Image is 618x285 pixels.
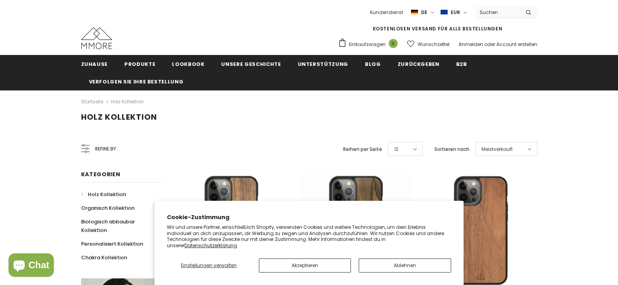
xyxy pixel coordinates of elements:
span: 0 [389,39,398,48]
input: Search Site [475,7,520,18]
span: KOSTENLOSEN VERSAND FÜR ALLE BESTELLUNGEN [373,25,503,32]
a: Zuhause [81,55,108,73]
span: Wunschzettel [418,41,450,48]
span: Blog [365,60,381,68]
a: Account erstellen [496,41,537,48]
a: Anmelden [459,41,483,48]
a: Startseite [81,97,103,106]
span: Holz Kollektion [88,191,126,198]
a: Wunschzettel [407,37,450,51]
span: Meistverkauft [482,145,513,153]
button: Ablehnen [359,258,451,273]
a: Unterstützung [298,55,348,73]
span: Zurückgeben [398,60,439,68]
span: B2B [456,60,467,68]
span: Produkte [124,60,155,68]
span: oder [484,41,495,48]
button: Akzeptieren [259,258,351,273]
a: Holz Kollektion [81,188,126,201]
span: Personalisiert Kollektion [81,240,143,248]
span: 12 [394,145,398,153]
span: Chakra Kollektion [81,254,127,261]
span: Einkaufswagen [349,41,386,48]
span: Unsere Geschichte [221,60,281,68]
a: B2B [456,55,467,73]
inbox-online-store-chat: Onlineshop-Chat von Shopify [6,253,56,279]
span: de [421,9,427,16]
a: Verfolgen Sie Ihre Bestellung [89,73,184,90]
span: Unterstützung [298,60,348,68]
a: Holz Kollektion [111,98,144,105]
a: Blog [365,55,381,73]
a: Biologisch abbaubar Kollektion [81,215,154,237]
span: Biologisch abbaubar Kollektion [81,218,135,234]
span: Einstellungen verwalten [181,262,237,269]
h2: Cookie-Zustimmung [167,213,451,221]
span: Kategorien [81,170,120,178]
a: Datenschutzerklärung [184,242,237,249]
a: Organisch Kollektion [81,201,135,215]
a: Einkaufswagen 0 [338,38,402,50]
span: Refine by [95,145,116,153]
span: Lookbook [172,60,204,68]
label: Sortieren nach [434,145,469,153]
img: i-lang-2.png [411,9,418,16]
a: Produkte [124,55,155,73]
a: Zurückgeben [398,55,439,73]
span: Holz Kollektion [81,112,157,122]
span: Organisch Kollektion [81,204,135,212]
p: Wir und unsere Partner, einschließlich Shopify, verwenden Cookies und weitere Technologien, um de... [167,224,451,248]
a: Lookbook [172,55,204,73]
span: EUR [451,9,460,16]
span: Kundendienst [370,9,403,16]
a: Unsere Geschichte [221,55,281,73]
button: Einstellungen verwalten [167,258,251,273]
span: Zuhause [81,60,108,68]
img: MMORE Cases [81,27,112,49]
label: Reihen per Seite [343,145,382,153]
a: Personalisiert Kollektion [81,237,143,251]
a: Chakra Kollektion [81,251,127,264]
span: Verfolgen Sie Ihre Bestellung [89,78,184,85]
